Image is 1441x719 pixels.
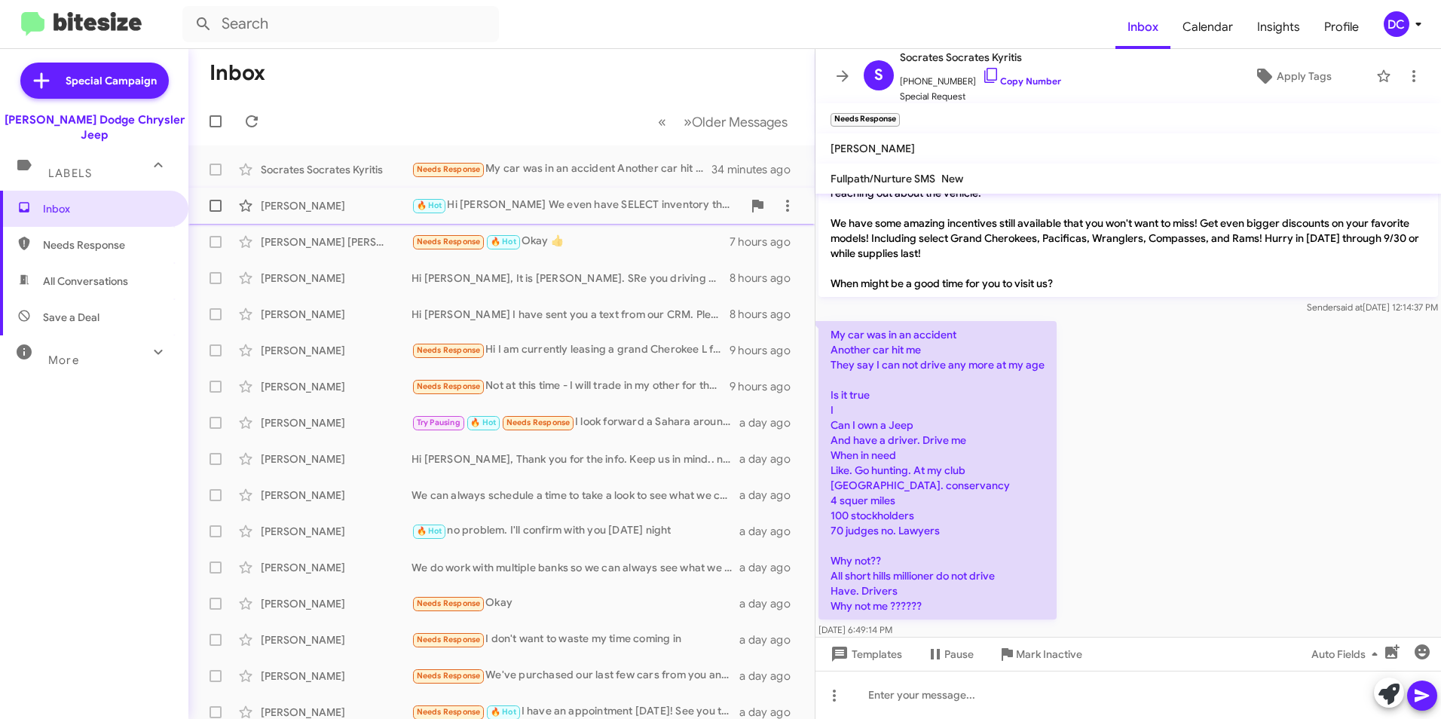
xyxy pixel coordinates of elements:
[815,641,914,668] button: Templates
[261,560,411,575] div: [PERSON_NAME]
[43,237,171,252] span: Needs Response
[491,237,516,246] span: 🔥 Hot
[470,418,496,427] span: 🔥 Hot
[411,271,730,286] div: Hi [PERSON_NAME], It is [PERSON_NAME]. SRe you driving a 2017 Grand Cherokee?
[491,707,516,717] span: 🔥 Hot
[944,641,974,668] span: Pause
[417,707,481,717] span: Needs Response
[417,418,460,427] span: Try Pausing
[411,560,739,575] div: We do work with multiple banks so we can always see what we can do for you when you come in. Did ...
[818,321,1057,620] p: My car was in an accident Another car hit me They say I can not drive any more at my age Is it tr...
[411,595,739,612] div: Okay
[874,63,883,87] span: S
[739,560,803,575] div: a day ago
[730,343,803,358] div: 9 hours ago
[1384,11,1409,37] div: DC
[261,415,411,430] div: [PERSON_NAME]
[411,161,712,178] div: My car was in an accident Another car hit me They say I can not drive any more at my age Is it tr...
[914,641,986,668] button: Pause
[831,172,935,185] span: Fullpath/Nurture SMS
[43,201,171,216] span: Inbox
[417,635,481,644] span: Needs Response
[1016,641,1082,668] span: Mark Inactive
[1371,11,1424,37] button: DC
[739,415,803,430] div: a day ago
[210,61,265,85] h1: Inbox
[48,167,92,180] span: Labels
[1336,301,1363,313] span: said at
[417,164,481,174] span: Needs Response
[411,631,739,648] div: I don't want to waste my time coming in
[411,522,739,540] div: no problem. I'll confirm with you [DATE] night
[818,164,1438,297] p: Hi [PERSON_NAME] it's [PERSON_NAME] , Manager at [PERSON_NAME] Dodge Chrysler Jeep Ram. Thanks ag...
[675,106,797,137] button: Next
[1216,63,1369,90] button: Apply Tags
[411,233,730,250] div: Okay 👍
[739,596,803,611] div: a day ago
[261,271,411,286] div: [PERSON_NAME]
[261,307,411,322] div: [PERSON_NAME]
[658,112,666,131] span: «
[261,488,411,503] div: [PERSON_NAME]
[48,353,79,367] span: More
[411,488,739,503] div: We can always schedule a time to take a look to see what we can do for you. Let me know if you wo...
[1277,63,1332,90] span: Apply Tags
[1245,5,1312,49] a: Insights
[739,669,803,684] div: a day ago
[261,343,411,358] div: [PERSON_NAME]
[739,488,803,503] div: a day ago
[261,198,411,213] div: [PERSON_NAME]
[730,379,803,394] div: 9 hours ago
[941,172,963,185] span: New
[411,451,739,467] div: Hi [PERSON_NAME], Thank you for the info. Keep us in mind.. nie;[DOMAIN_NAME]....Hope to see you ...
[1311,641,1384,668] span: Auto Fields
[649,106,675,137] button: Previous
[417,598,481,608] span: Needs Response
[1115,5,1170,49] a: Inbox
[417,237,481,246] span: Needs Response
[730,271,803,286] div: 8 hours ago
[900,48,1061,66] span: Socrates Socrates Kyritis
[730,234,803,249] div: 7 hours ago
[1170,5,1245,49] a: Calendar
[411,197,742,214] div: Hi [PERSON_NAME] We even have SELECT inventory that has additional incentives for the client. Wou...
[739,451,803,467] div: a day ago
[684,112,692,131] span: »
[417,526,442,536] span: 🔥 Hot
[739,524,803,539] div: a day ago
[261,632,411,647] div: [PERSON_NAME]
[411,414,739,431] div: I look forward a Sahara around 30k
[831,142,915,155] span: [PERSON_NAME]
[417,381,481,391] span: Needs Response
[982,75,1061,87] a: Copy Number
[417,671,481,681] span: Needs Response
[261,596,411,611] div: [PERSON_NAME]
[818,624,892,635] span: [DATE] 6:49:14 PM
[182,6,499,42] input: Search
[411,378,730,395] div: Not at this time - I will trade in my other for the new one I discussed with [PERSON_NAME]
[43,274,128,289] span: All Conversations
[828,641,902,668] span: Templates
[739,632,803,647] div: a day ago
[506,418,571,427] span: Needs Response
[261,524,411,539] div: [PERSON_NAME]
[261,669,411,684] div: [PERSON_NAME]
[1299,641,1396,668] button: Auto Fields
[261,162,411,177] div: Socrates Socrates Kyritis
[986,641,1094,668] button: Mark Inactive
[1312,5,1371,49] a: Profile
[411,667,739,684] div: We've purchased our last few cars from you and would have liked to continue but are limited at th...
[43,310,99,325] span: Save a Deal
[1307,301,1438,313] span: Sender [DATE] 12:14:37 PM
[417,345,481,355] span: Needs Response
[692,114,788,130] span: Older Messages
[20,63,169,99] a: Special Campaign
[66,73,157,88] span: Special Campaign
[712,162,803,177] div: 34 minutes ago
[730,307,803,322] div: 8 hours ago
[411,307,730,322] div: Hi [PERSON_NAME] I have sent you a text from our CRM. Please read and text back Thank you [PERSON...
